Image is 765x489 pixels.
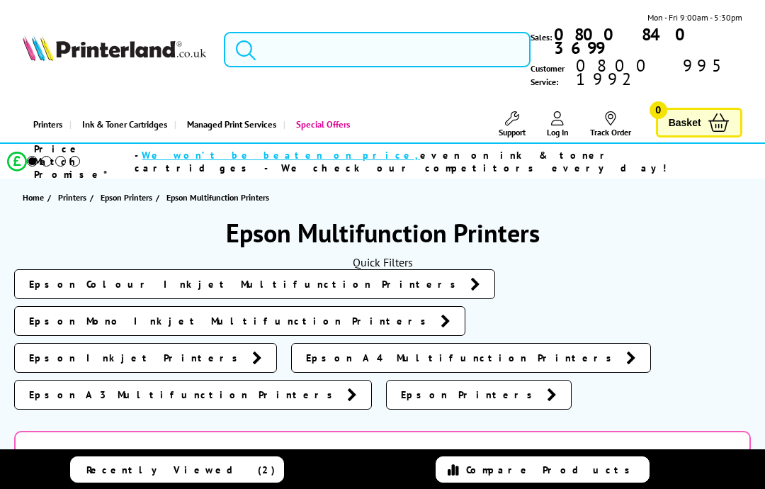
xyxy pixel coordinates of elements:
[547,111,569,137] a: Log In
[647,11,742,24] span: Mon - Fri 9:00am - 5:30pm
[29,351,245,365] span: Epson Inkjet Printers
[174,106,283,142] a: Managed Print Services
[547,127,569,137] span: Log In
[14,269,495,299] a: Epson Colour Inkjet Multifunction Printers
[650,101,667,119] span: 0
[142,149,420,162] span: We won’t be beaten on price,
[101,190,156,205] a: Epson Printers
[23,35,206,64] a: Printerland Logo
[574,59,742,86] span: 0800 995 1992
[554,23,696,59] b: 0800 840 3699
[29,314,433,328] span: Epson Mono Inkjet Multifunction Printers
[466,463,637,476] span: Compare Products
[552,28,742,55] a: 0800 840 3699
[531,59,742,89] span: Customer Service:
[436,456,650,483] a: Compare Products
[14,306,465,336] a: Epson Mono Inkjet Multifunction Printers
[82,106,167,142] span: Ink & Toner Cartridges
[29,277,463,291] span: Epson Colour Inkjet Multifunction Printers
[590,111,631,137] a: Track Order
[669,113,701,133] span: Basket
[23,35,206,62] img: Printerland Logo
[58,190,86,205] span: Printers
[23,106,69,142] a: Printers
[306,351,619,365] span: Epson A4 Multifunction Printers
[58,190,90,205] a: Printers
[23,190,47,205] a: Home
[291,343,651,373] a: Epson A4 Multifunction Printers
[7,149,728,174] li: modal_Promise
[14,343,277,373] a: Epson Inkjet Printers
[656,108,742,138] a: Basket 0
[14,216,751,249] h1: Epson Multifunction Printers
[29,388,340,402] span: Epson A3 Multifunction Printers
[283,106,357,142] a: Special Offers
[101,190,152,205] span: Epson Printers
[14,380,372,410] a: Epson A3 Multifunction Printers
[70,456,284,483] a: Recently Viewed (2)
[386,380,572,410] a: Epson Printers
[499,127,526,137] span: Support
[135,149,727,174] div: - even on ink & toner cartridges - We check our competitors every day!
[531,30,552,44] span: Sales:
[166,192,269,203] span: Epson Multifunction Printers
[34,142,135,181] span: Price Match Promise*
[86,463,276,476] span: Recently Viewed (2)
[69,106,174,142] a: Ink & Toner Cartridges
[401,388,540,402] span: Epson Printers
[499,111,526,137] a: Support
[14,255,751,269] div: Quick Filters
